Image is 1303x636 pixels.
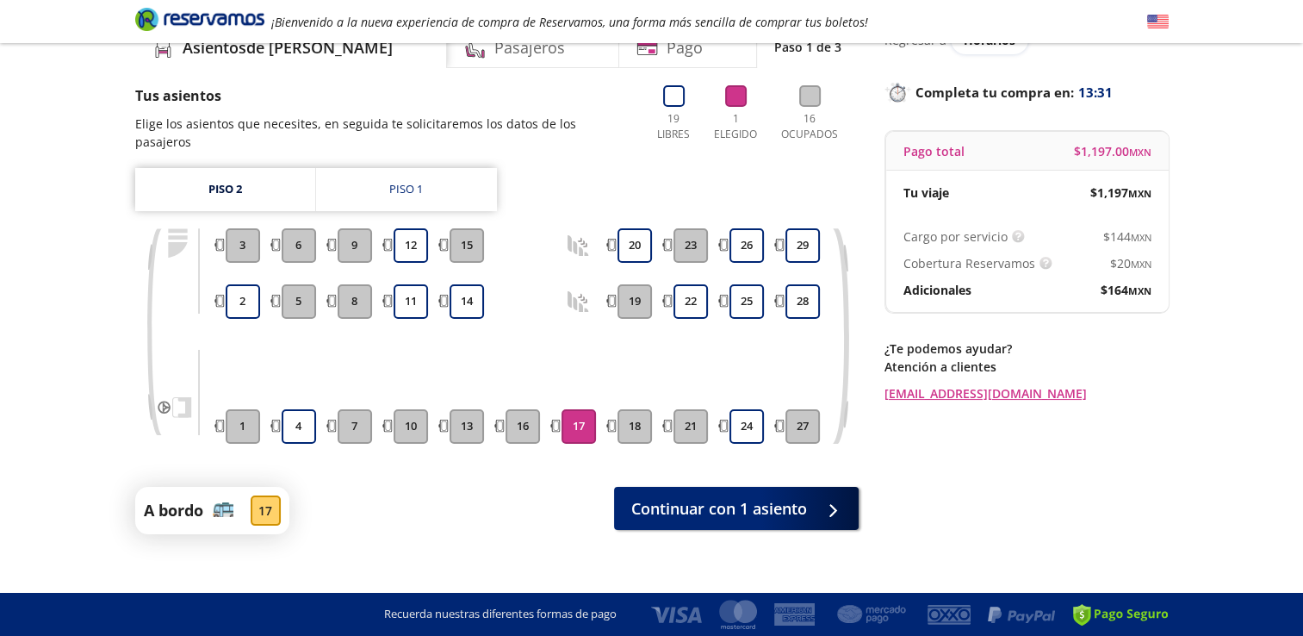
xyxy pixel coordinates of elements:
h4: Pasajeros [494,36,565,59]
button: 18 [617,409,652,444]
em: ¡Bienvenido a la nueva experiencia de compra de Reservamos, una forma más sencilla de comprar tus... [271,14,868,30]
button: 20 [617,228,652,263]
p: Completa tu compra en : [884,80,1169,104]
button: 3 [226,228,260,263]
button: Continuar con 1 asiento [614,487,859,530]
span: $ 1,197 [1090,184,1151,202]
button: 9 [338,228,372,263]
p: Cargo por servicio [903,228,1008,246]
button: 21 [673,409,708,444]
button: 19 [617,284,652,319]
button: 16 [506,409,540,444]
div: Piso 1 [389,181,423,198]
button: 26 [729,228,764,263]
h4: Asientos de [PERSON_NAME] [183,36,393,59]
p: 16 Ocupados [774,111,846,142]
p: Paso 1 de 3 [774,38,841,56]
button: 8 [338,284,372,319]
p: Pago total [903,142,965,160]
a: [EMAIL_ADDRESS][DOMAIN_NAME] [884,384,1169,402]
p: Tu viaje [903,184,949,202]
button: 27 [785,409,820,444]
span: $ 144 [1103,228,1151,246]
button: 25 [729,284,764,319]
p: Atención a clientes [884,358,1169,376]
p: Cobertura Reservamos [903,254,1035,272]
p: 1 Elegido [710,111,761,142]
h4: Pago [667,36,703,59]
button: 17 [562,409,596,444]
span: $ 1,197.00 [1074,142,1151,160]
p: A bordo [144,499,203,522]
button: English [1147,11,1169,33]
button: 15 [450,228,484,263]
button: 28 [785,284,820,319]
span: $ 164 [1101,281,1151,299]
a: Piso 2 [135,168,315,211]
small: MXN [1128,284,1151,297]
small: MXN [1129,146,1151,159]
button: 22 [673,284,708,319]
button: 10 [394,409,428,444]
button: 29 [785,228,820,263]
button: 1 [226,409,260,444]
span: 13:31 [1078,83,1113,103]
button: 6 [282,228,316,263]
small: MXN [1131,258,1151,271]
button: 12 [394,228,428,263]
button: 23 [673,228,708,263]
div: 17 [251,496,281,526]
button: 2 [226,284,260,319]
span: $ 20 [1110,254,1151,272]
p: Tus asientos [135,85,633,106]
a: Piso 1 [316,168,497,211]
small: MXN [1128,187,1151,200]
p: 19 Libres [650,111,698,142]
p: Recuerda nuestras diferentes formas de pago [384,606,617,623]
button: 14 [450,284,484,319]
button: 4 [282,409,316,444]
button: 13 [450,409,484,444]
a: Brand Logo [135,6,264,37]
button: 24 [729,409,764,444]
p: Elige los asientos que necesites, en seguida te solicitaremos los datos de los pasajeros [135,115,633,151]
p: ¿Te podemos ayudar? [884,340,1169,358]
span: Continuar con 1 asiento [631,497,807,521]
i: Brand Logo [135,6,264,32]
button: 7 [338,409,372,444]
button: 11 [394,284,428,319]
small: MXN [1131,231,1151,244]
button: 5 [282,284,316,319]
p: Adicionales [903,281,971,299]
